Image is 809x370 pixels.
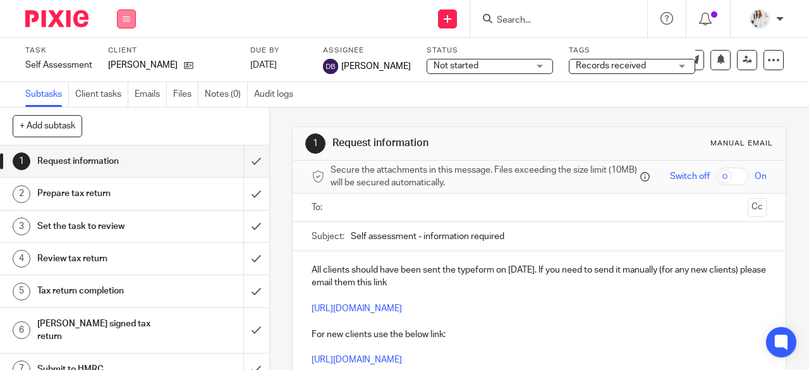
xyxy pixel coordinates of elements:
[108,46,234,56] label: Client
[13,115,82,137] button: + Add subtask
[250,61,277,70] span: [DATE]
[37,217,166,236] h1: Set the task to review
[135,82,167,107] a: Emails
[37,249,166,268] h1: Review tax return
[173,82,198,107] a: Files
[37,314,166,347] h1: [PERSON_NAME] signed tax return
[576,61,646,70] span: Records received
[312,264,767,290] p: All clients should have been sent the typeform on [DATE]. If you need to send it manually (for an...
[323,59,338,74] img: svg%3E
[25,59,92,71] div: Self Assessment
[13,152,30,170] div: 1
[13,185,30,203] div: 2
[25,46,92,56] label: Task
[25,10,88,27] img: Pixie
[13,321,30,339] div: 6
[670,170,710,183] span: Switch off
[710,139,773,149] div: Manual email
[25,82,69,107] a: Subtasks
[250,46,307,56] label: Due by
[750,9,770,29] img: Daisy.JPG
[305,133,325,154] div: 1
[13,250,30,268] div: 4
[205,82,248,107] a: Notes (0)
[755,170,767,183] span: On
[341,60,411,73] span: [PERSON_NAME]
[37,184,166,203] h1: Prepare tax return
[331,164,637,190] span: Secure the attachments in this message. Files exceeding the size limit (10MB) will be secured aut...
[312,230,344,243] label: Subject:
[323,46,411,56] label: Assignee
[75,82,128,107] a: Client tasks
[312,355,402,364] a: [URL][DOMAIN_NAME]
[569,46,695,56] label: Tags
[434,61,478,70] span: Not started
[108,59,178,71] p: [PERSON_NAME]
[332,137,566,150] h1: Request information
[37,281,166,300] h1: Tax return completion
[748,198,767,217] button: Cc
[427,46,553,56] label: Status
[312,328,767,341] p: For new clients use the below link:
[312,304,402,313] a: [URL][DOMAIN_NAME]
[37,152,166,171] h1: Request information
[13,283,30,300] div: 5
[13,218,30,235] div: 3
[312,201,325,214] label: To:
[254,82,300,107] a: Audit logs
[496,15,609,27] input: Search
